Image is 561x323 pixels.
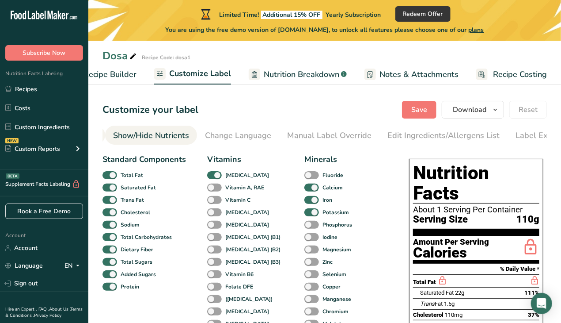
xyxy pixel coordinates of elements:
[469,26,484,34] span: plans
[225,283,253,291] b: Folate DFE
[225,295,273,303] b: ([MEDICAL_DATA])
[413,246,489,259] div: Calories
[453,104,486,115] span: Download
[476,65,547,85] a: Recipe Costing
[322,221,352,229] b: Phosphorus
[322,208,349,216] b: Potassium
[402,101,436,119] button: Save
[121,233,172,241] b: Total Carbohydrates
[264,69,339,81] span: Nutrition Breakdown
[444,300,455,307] span: 1.5g
[199,9,381,19] div: Limited Time!
[509,101,547,119] button: Reset
[413,311,443,318] span: Cholesterol
[5,144,60,154] div: Custom Reports
[166,25,484,35] span: You are using the free demo version of [DOMAIN_NAME], to unlock all features please choose one of...
[528,311,539,318] span: 37%
[249,65,347,85] a: Nutrition Breakdown
[531,293,552,314] div: Open Intercom Messenger
[225,184,264,192] b: Vitamin A, RAE
[387,130,500,142] div: Edit Ingredients/Allergens List
[322,308,349,315] b: Chromium
[121,184,156,192] b: Saturated Fat
[121,246,153,254] b: Dietary Fiber
[287,130,371,142] div: Manual Label Override
[207,154,283,165] div: Vitamins
[411,104,427,115] span: Save
[64,261,83,271] div: EN
[121,283,139,291] b: Protein
[169,68,231,80] span: Customize Label
[420,300,443,307] span: Fat
[34,312,61,319] a: Privacy Policy
[38,306,49,312] a: FAQ .
[121,258,152,266] b: Total Sugars
[364,65,459,85] a: Notes & Attachments
[420,300,435,307] i: Trans
[121,196,144,204] b: Trans Fat
[113,130,189,142] div: Show/Hide Nutrients
[121,208,150,216] b: Cholesterol
[516,214,539,225] span: 110g
[23,48,66,58] span: Subscribe Now
[5,138,19,143] div: NEW
[413,279,436,285] span: Total Fat
[5,45,83,61] button: Subscribe Now
[261,11,322,19] span: Additional 15% OFF
[6,173,19,179] div: BETA
[225,171,269,179] b: [MEDICAL_DATA]
[322,258,333,266] b: Zinc
[225,270,254,278] b: Vitamin B6
[225,196,250,204] b: Vitamin C
[5,258,43,273] a: Language
[322,270,346,278] b: Selenium
[83,69,136,81] span: Recipe Builder
[379,69,459,81] span: Notes & Attachments
[102,103,198,117] h1: Customize your label
[413,264,539,274] section: % Daily Value *
[225,208,269,216] b: [MEDICAL_DATA]
[67,65,136,85] a: Recipe Builder
[322,246,351,254] b: Magnesium
[322,184,343,192] b: Calcium
[5,306,83,319] a: Terms & Conditions .
[493,69,547,81] span: Recipe Costing
[154,64,231,85] a: Customize Label
[49,306,70,312] a: About Us .
[225,308,269,315] b: [MEDICAL_DATA]
[121,221,140,229] b: Sodium
[413,238,489,246] div: Amount Per Serving
[455,289,464,296] span: 22g
[322,295,351,303] b: Manganese
[102,48,138,64] div: Dosa
[225,258,280,266] b: [MEDICAL_DATA] (B3)
[413,205,539,214] div: About 1 Serving Per Container
[142,54,190,62] div: Recipe Code: dosa1
[205,130,271,142] div: Change Language
[322,283,341,291] b: Copper
[322,171,343,179] b: Fluoride
[225,233,280,241] b: [MEDICAL_DATA] (B1)
[225,246,280,254] b: [MEDICAL_DATA] (B2)
[225,221,269,229] b: [MEDICAL_DATA]
[445,311,462,318] span: 110mg
[121,270,156,278] b: Added Sugars
[420,289,454,296] span: Saturated Fat
[403,9,443,19] span: Redeem Offer
[5,306,37,312] a: Hire an Expert .
[322,233,337,241] b: Iodine
[322,196,332,204] b: Iron
[326,11,381,19] span: Yearly Subscription
[102,154,186,165] div: Standard Components
[304,154,357,165] div: Minerals
[5,204,83,219] a: Book a Free Demo
[395,6,451,22] button: Redeem Offer
[442,101,504,119] button: Download
[413,163,539,204] h1: Nutrition Facts
[519,104,538,115] span: Reset
[413,214,468,225] span: Serving Size
[121,171,143,179] b: Total Fat
[524,289,539,296] span: 111%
